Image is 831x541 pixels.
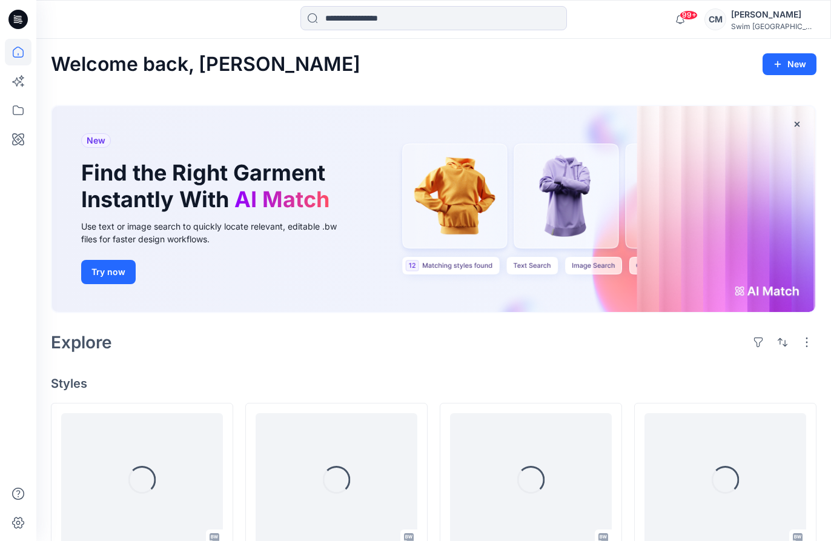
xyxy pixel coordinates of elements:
div: Swim [GEOGRAPHIC_DATA] [731,22,816,31]
span: AI Match [234,186,329,213]
div: [PERSON_NAME] [731,7,816,22]
button: Try now [81,260,136,284]
span: New [87,133,105,148]
h2: Welcome back, [PERSON_NAME] [51,53,360,76]
div: CM [704,8,726,30]
h2: Explore [51,333,112,352]
h1: Find the Right Garment Instantly With [81,160,336,212]
h4: Styles [51,376,816,391]
button: New [763,53,816,75]
div: Use text or image search to quickly locate relevant, editable .bw files for faster design workflows. [81,220,354,245]
span: 99+ [680,10,698,20]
